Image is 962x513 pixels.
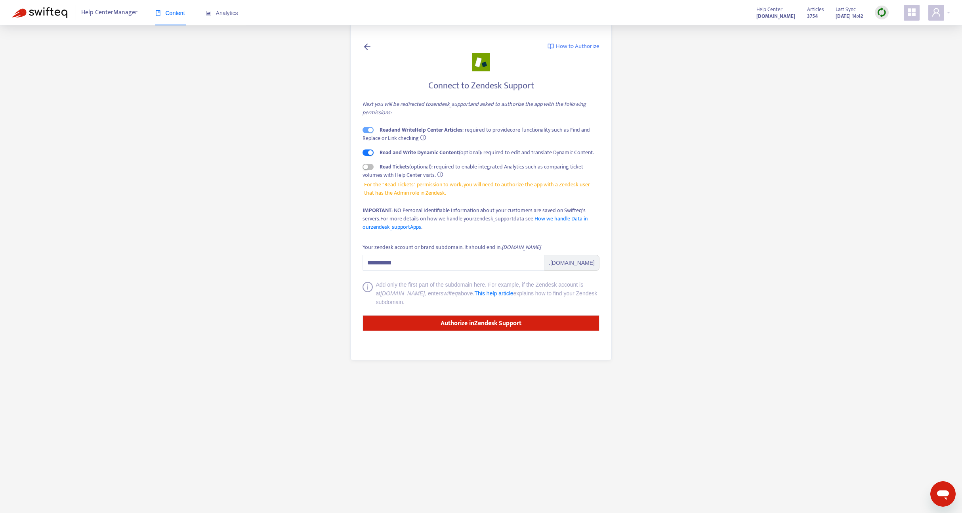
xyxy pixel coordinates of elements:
[548,42,599,51] a: How to Authorize
[500,243,541,252] i: .[DOMAIN_NAME]
[380,148,594,157] span: (optional): required to edit and translate Dynamic Content.
[420,135,426,140] span: info-circle
[756,5,783,14] span: Help Center
[363,214,588,232] a: How we handle Data in ourzendesk_supportApps
[363,315,599,331] button: Authorize inZendesk Support
[756,11,795,21] a: [DOMAIN_NAME]
[363,243,541,252] div: Your zendesk account or brand subdomain. It should end in
[807,12,818,21] strong: 3754
[836,5,856,14] span: Last Sync
[81,5,137,20] span: Help Center Manager
[836,12,863,21] strong: [DATE] 14:42
[756,12,795,21] strong: [DOMAIN_NAME]
[363,162,583,180] span: (optional): required to enable integrated Analytics such as comparing ticket volumes with Help Ce...
[363,206,599,231] div: : NO Personal Identifiable Information about your customers are saved on Swifteq's servers.
[548,43,554,50] img: image-link
[930,481,956,507] iframe: Button to launch messaging window
[807,5,824,14] span: Articles
[363,214,588,232] span: For more details on how we handle your zendesk_support data see .
[380,148,459,157] strong: Read and Write Dynamic Content
[380,162,409,171] strong: Read Tickets
[907,8,916,17] span: appstore
[363,100,586,117] i: Next you will be redirected to zendesk_support and asked to authorize the app with the following ...
[877,8,887,17] img: sync.dc5367851b00ba804db3.png
[931,8,941,17] span: user
[472,53,490,71] img: zendesk_support.png
[206,10,211,16] span: area-chart
[12,7,67,18] img: Swifteq
[437,172,443,177] span: info-circle
[475,290,513,297] a: This help article
[363,282,373,306] span: info-circle
[380,290,425,297] i: [DOMAIN_NAME]
[380,125,462,134] strong: Read and Write Help Center Articles
[363,80,599,91] h4: Connect to Zendesk Support
[556,42,599,51] span: How to Authorize
[376,280,600,306] div: Add only the first part of the subdomain here. For example, if the Zendesk account is at , enter ...
[441,290,458,297] i: swifteq
[363,125,590,143] span: : required to provide core functionality such as Find and Replace or Link checking
[206,10,238,16] span: Analytics
[155,10,161,16] span: book
[544,255,599,271] span: .[DOMAIN_NAME]
[363,206,391,215] strong: IMPORTANT
[155,10,185,16] span: Content
[441,318,521,329] strong: Authorize in Zendesk Support
[364,180,598,197] span: For the "Read Tickets" permission to work, you will need to authorize the app with a Zendesk user...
